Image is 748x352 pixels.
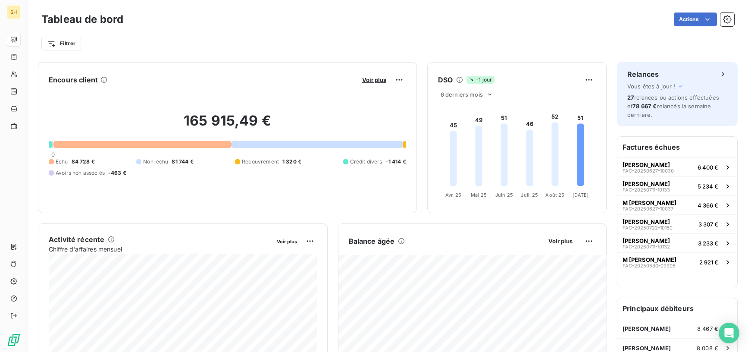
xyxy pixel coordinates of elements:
[445,192,461,198] tspan: Avr. 25
[698,183,718,190] span: 5 234 €
[617,298,737,319] h6: Principaux débiteurs
[7,333,21,347] img: Logo LeanPay
[349,236,395,246] h6: Balance âgée
[617,214,737,233] button: [PERSON_NAME]FAC-20250722-101603 307 €
[49,245,271,254] span: Chiffre d'affaires mensuel
[617,252,737,271] button: M [PERSON_NAME]FAC-20250530-099052 921 €
[623,256,676,263] span: M [PERSON_NAME]
[617,176,737,195] button: [PERSON_NAME]FAC-20250711-101335 234 €
[7,5,21,19] div: SH
[623,187,670,192] span: FAC-20250711-10133
[623,180,670,187] span: [PERSON_NAME]
[698,202,718,209] span: 4 366 €
[697,345,718,352] span: 8 008 €
[545,192,564,198] tspan: Août 25
[49,234,104,245] h6: Activité récente
[495,192,513,198] tspan: Juin 25
[627,83,676,90] span: Vous êtes à jour !
[350,158,382,166] span: Crédit divers
[623,325,671,332] span: [PERSON_NAME]
[698,164,718,171] span: 6 400 €
[623,225,673,230] span: FAC-20250722-10160
[41,37,81,50] button: Filtrer
[41,12,123,27] h3: Tableau de bord
[623,244,670,249] span: FAC-20250711-10132
[441,91,483,98] span: 6 derniers mois
[471,192,487,198] tspan: Mai 25
[277,239,297,245] span: Voir plus
[572,192,588,198] tspan: [DATE]
[623,161,670,168] span: [PERSON_NAME]
[385,158,406,166] span: -1 414 €
[627,94,634,101] span: 27
[360,76,389,84] button: Voir plus
[623,206,673,211] span: FAC-20250627-10037
[49,112,406,138] h2: 165 915,49 €
[548,238,573,245] span: Voir plus
[632,103,657,110] span: 78 667 €
[108,169,126,177] span: -463 €
[362,76,386,83] span: Voir plus
[49,75,98,85] h6: Encours client
[274,237,300,245] button: Voir plus
[617,233,737,252] button: [PERSON_NAME]FAC-20250711-101323 233 €
[242,158,279,166] span: Recouvrement
[617,137,737,157] h6: Factures échues
[699,259,718,266] span: 2 921 €
[466,76,494,84] span: -1 jour
[698,240,718,247] span: 3 233 €
[72,158,95,166] span: 84 728 €
[719,323,739,343] div: Open Intercom Messenger
[697,325,718,332] span: 8 467 €
[674,13,717,26] button: Actions
[623,199,676,206] span: M [PERSON_NAME]
[698,221,718,228] span: 3 307 €
[627,94,719,118] span: relances ou actions effectuées et relancés la semaine dernière.
[623,168,674,173] span: FAC-20250627-10030
[627,69,659,79] h6: Relances
[172,158,193,166] span: 81 744 €
[623,237,670,244] span: [PERSON_NAME]
[623,263,676,268] span: FAC-20250530-09905
[56,158,68,166] span: Échu
[617,157,737,176] button: [PERSON_NAME]FAC-20250627-100306 400 €
[143,158,168,166] span: Non-échu
[546,237,575,245] button: Voir plus
[623,345,671,352] span: [PERSON_NAME]
[521,192,538,198] tspan: Juil. 25
[623,218,670,225] span: [PERSON_NAME]
[51,151,55,158] span: 0
[282,158,301,166] span: 1 320 €
[438,75,453,85] h6: DSO
[56,169,105,177] span: Avoirs non associés
[617,195,737,214] button: M [PERSON_NAME]FAC-20250627-100374 366 €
